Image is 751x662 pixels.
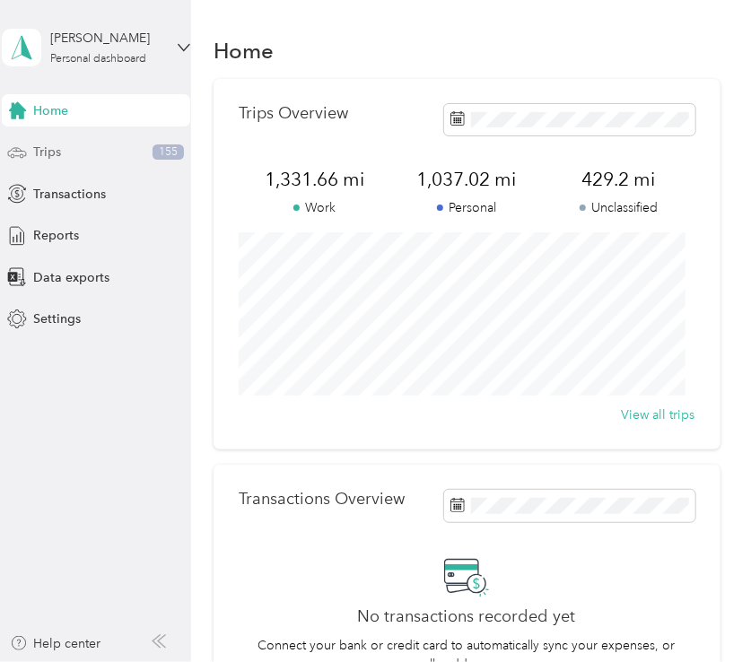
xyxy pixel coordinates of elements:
span: 429.2 mi [543,167,695,192]
div: Personal dashboard [50,54,146,65]
p: Unclassified [543,198,695,217]
span: Transactions [33,185,106,204]
span: Home [33,101,68,120]
iframe: Everlance-gr Chat Button Frame [651,562,751,662]
div: [PERSON_NAME] [50,29,162,48]
span: Data exports [33,268,109,287]
span: 1,037.02 mi [390,167,543,192]
p: Transactions Overview [239,490,405,509]
button: Help center [10,634,101,653]
button: View all trips [622,405,695,424]
span: Settings [33,309,81,328]
p: Personal [390,198,543,217]
span: Trips [33,143,61,161]
p: Work [239,198,391,217]
span: 1,331.66 mi [239,167,391,192]
h1: Home [214,41,274,60]
span: 155 [153,144,184,161]
h2: No transactions recorded yet [358,607,576,626]
span: Reports [33,226,79,245]
p: Trips Overview [239,104,348,123]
